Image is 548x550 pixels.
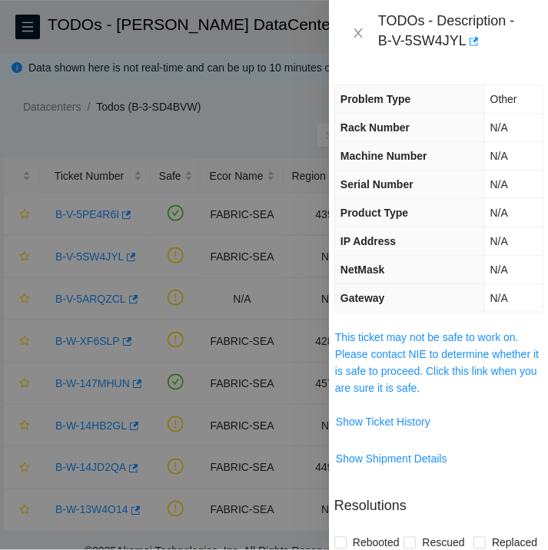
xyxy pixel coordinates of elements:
[490,292,508,304] span: N/A
[335,331,539,394] a: This ticket may not be safe to work on. Please contact NIE to determine whether it is safe to pro...
[340,263,385,276] span: NetMask
[340,178,413,191] span: Serial Number
[490,263,508,276] span: N/A
[336,451,447,468] span: Show Shipment Details
[352,27,364,39] span: close
[340,292,385,304] span: Gateway
[340,121,410,134] span: Rack Number
[336,413,430,430] span: Show Ticket History
[340,93,411,105] span: Problem Type
[340,235,396,247] span: IP Address
[340,207,408,219] span: Product Type
[490,121,508,134] span: N/A
[347,26,369,41] button: Close
[335,447,448,472] button: Show Shipment Details
[340,150,427,162] span: Machine Number
[490,207,508,219] span: N/A
[490,178,508,191] span: N/A
[335,409,431,434] button: Show Ticket History
[490,235,508,247] span: N/A
[334,484,543,517] p: Resolutions
[490,93,517,105] span: Other
[378,12,530,54] div: TODOs - Description - B-V-5SW4JYL
[490,150,508,162] span: N/A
